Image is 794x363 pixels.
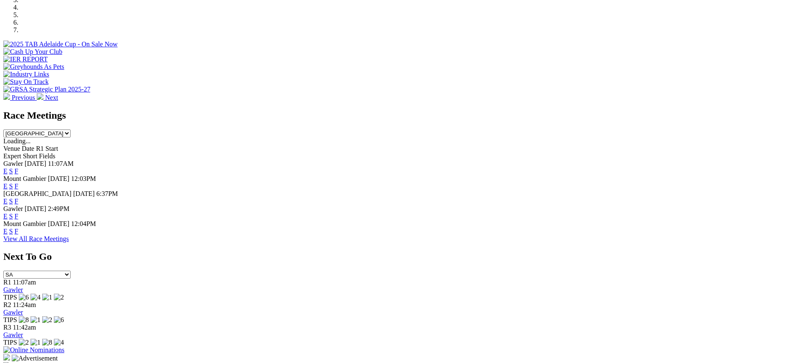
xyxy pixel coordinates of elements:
span: [DATE] [48,220,70,227]
img: 1 [30,316,41,324]
img: GRSA Strategic Plan 2025-27 [3,86,90,93]
img: 2 [42,316,52,324]
img: 2 [19,339,29,346]
img: 4 [30,294,41,301]
img: Advertisement [12,355,58,362]
span: [DATE] [48,175,70,182]
span: [DATE] [73,190,95,197]
a: Gawler [3,286,23,293]
a: F [15,183,18,190]
a: F [15,168,18,175]
span: R1 [3,279,11,286]
a: F [15,213,18,220]
span: TIPS [3,339,17,346]
span: Mount Gambier [3,175,46,182]
span: Expert [3,152,21,160]
span: 2:49PM [48,205,70,212]
span: Short [23,152,38,160]
span: Previous [12,94,35,101]
img: Industry Links [3,71,49,78]
img: 2 [54,294,64,301]
span: Venue [3,145,20,152]
span: 11:07am [13,279,36,286]
a: S [9,228,13,235]
a: E [3,228,8,235]
h2: Race Meetings [3,110,791,121]
h2: Next To Go [3,251,791,262]
span: TIPS [3,294,17,301]
span: R2 [3,301,11,308]
span: [DATE] [25,205,46,212]
img: Cash Up Your Club [3,48,62,56]
span: Date [22,145,34,152]
span: R1 Start [36,145,58,152]
span: 12:03PM [71,175,96,182]
span: [DATE] [25,160,46,167]
span: [GEOGRAPHIC_DATA] [3,190,71,197]
span: Gawler [3,205,23,212]
img: Online Nominations [3,346,64,354]
a: S [9,168,13,175]
img: Greyhounds As Pets [3,63,64,71]
span: Next [45,94,58,101]
a: S [9,213,13,220]
img: 8 [19,316,29,324]
a: S [9,183,13,190]
a: E [3,198,8,205]
a: Next [37,94,58,101]
a: Gawler [3,331,23,338]
a: E [3,183,8,190]
a: S [9,198,13,205]
span: R3 [3,324,11,331]
span: 11:24am [13,301,36,308]
a: E [3,213,8,220]
a: View All Race Meetings [3,235,69,242]
img: chevron-right-pager-white.svg [37,93,43,100]
img: 4 [54,339,64,346]
a: E [3,168,8,175]
a: F [15,228,18,235]
img: 8 [42,339,52,346]
span: Fields [39,152,55,160]
img: 2025 TAB Adelaide Cup - On Sale Now [3,41,118,48]
a: Previous [3,94,37,101]
span: 12:04PM [71,220,96,227]
span: Loading... [3,137,30,145]
a: Gawler [3,309,23,316]
img: Stay On Track [3,78,48,86]
span: 11:07AM [48,160,74,167]
img: 1 [30,339,41,346]
img: 15187_Greyhounds_GreysPlayCentral_Resize_SA_WebsiteBanner_300x115_2025.jpg [3,354,10,360]
span: Gawler [3,160,23,167]
img: 1 [42,294,52,301]
span: TIPS [3,316,17,323]
img: 6 [19,294,29,301]
img: chevron-left-pager-white.svg [3,93,10,100]
img: 6 [54,316,64,324]
a: F [15,198,18,205]
img: IER REPORT [3,56,48,63]
span: Mount Gambier [3,220,46,227]
span: 11:42am [13,324,36,331]
span: 6:37PM [96,190,118,197]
